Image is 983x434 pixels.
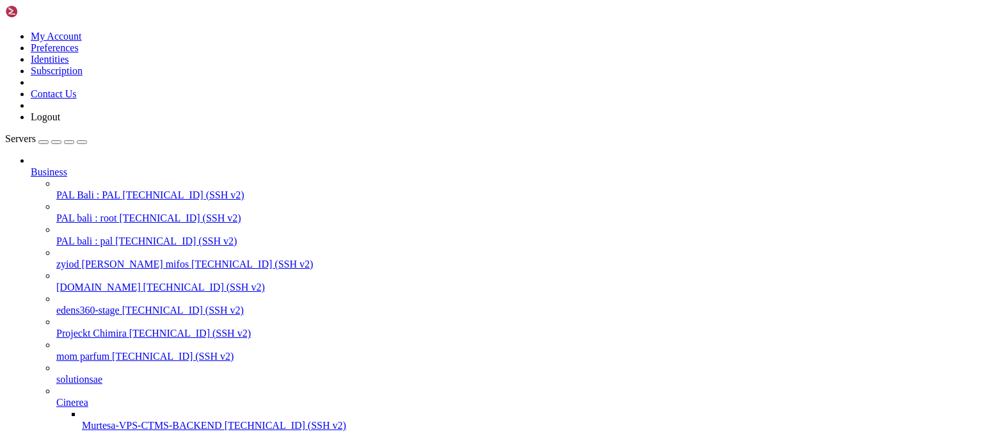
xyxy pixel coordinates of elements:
span: Business [31,166,67,177]
li: PAL bali : pal [TECHNICAL_ID] (SSH v2) [56,224,978,247]
span: [TECHNICAL_ID] (SSH v2) [122,305,244,316]
span: Projeckt Chimira [56,328,127,339]
span: [TECHNICAL_ID] (SSH v2) [129,328,251,339]
span: [TECHNICAL_ID] (SSH v2) [225,420,346,431]
a: Projeckt Chimira [TECHNICAL_ID] (SSH v2) [56,328,978,339]
span: edens360-stage [56,305,120,316]
a: solutionsae [56,374,978,385]
li: PAL Bali : PAL [TECHNICAL_ID] (SSH v2) [56,178,978,201]
a: Servers [5,133,87,144]
span: Cinerea [56,397,88,408]
a: PAL bali : root [TECHNICAL_ID] (SSH v2) [56,213,978,224]
a: PAL Bali : PAL [TECHNICAL_ID] (SSH v2) [56,189,978,201]
a: Subscription [31,65,83,76]
span: [TECHNICAL_ID] (SSH v2) [143,282,265,293]
li: zyiod [PERSON_NAME] mifos [TECHNICAL_ID] (SSH v2) [56,247,978,270]
span: [TECHNICAL_ID] (SSH v2) [122,189,244,200]
span: mom parfum [56,351,109,362]
li: [DOMAIN_NAME] [TECHNICAL_ID] (SSH v2) [56,270,978,293]
a: Business [31,166,978,178]
a: Cinerea [56,397,978,408]
a: Preferences [31,42,79,53]
a: Murtesa-VPS-CTMS-BACKEND [TECHNICAL_ID] (SSH v2) [82,420,978,431]
span: Servers [5,133,36,144]
li: edens360-stage [TECHNICAL_ID] (SSH v2) [56,293,978,316]
li: Projeckt Chimira [TECHNICAL_ID] (SSH v2) [56,316,978,339]
span: [DOMAIN_NAME] [56,282,141,293]
li: Murtesa-VPS-CTMS-BACKEND [TECHNICAL_ID] (SSH v2) [82,408,978,431]
a: My Account [31,31,82,42]
a: Logout [31,111,60,122]
span: [TECHNICAL_ID] (SSH v2) [115,236,237,246]
a: [DOMAIN_NAME] [TECHNICAL_ID] (SSH v2) [56,282,978,293]
span: PAL Bali : PAL [56,189,120,200]
span: [TECHNICAL_ID] (SSH v2) [191,259,313,269]
span: PAL bali : pal [56,236,113,246]
span: solutionsae [56,374,102,385]
a: PAL bali : pal [TECHNICAL_ID] (SSH v2) [56,236,978,247]
li: solutionsae [56,362,978,385]
a: mom parfum [TECHNICAL_ID] (SSH v2) [56,351,978,362]
img: Shellngn [5,5,79,18]
a: Contact Us [31,88,77,99]
li: PAL bali : root [TECHNICAL_ID] (SSH v2) [56,201,978,224]
span: PAL bali : root [56,213,116,223]
a: Identities [31,54,69,65]
a: zyiod [PERSON_NAME] mifos [TECHNICAL_ID] (SSH v2) [56,259,978,270]
a: edens360-stage [TECHNICAL_ID] (SSH v2) [56,305,978,316]
li: mom parfum [TECHNICAL_ID] (SSH v2) [56,339,978,362]
span: [TECHNICAL_ID] (SSH v2) [112,351,234,362]
span: [TECHNICAL_ID] (SSH v2) [119,213,241,223]
span: zyiod [PERSON_NAME] mifos [56,259,189,269]
span: Murtesa-VPS-CTMS-BACKEND [82,420,222,431]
